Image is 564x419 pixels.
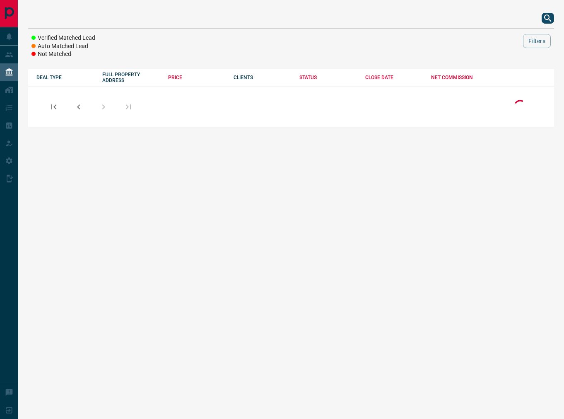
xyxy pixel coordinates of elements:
[31,34,95,42] li: Verified Matched Lead
[365,75,423,80] div: CLOSE DATE
[102,72,160,83] div: FULL PROPERTY ADDRESS
[31,50,95,58] li: Not Matched
[523,34,551,48] button: Filters
[36,75,94,80] div: DEAL TYPE
[431,75,489,80] div: NET COMMISSION
[512,98,528,116] div: Loading
[542,13,554,24] button: search button
[299,75,357,80] div: STATUS
[234,75,291,80] div: CLIENTS
[31,42,95,51] li: Auto Matched Lead
[168,75,226,80] div: PRICE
